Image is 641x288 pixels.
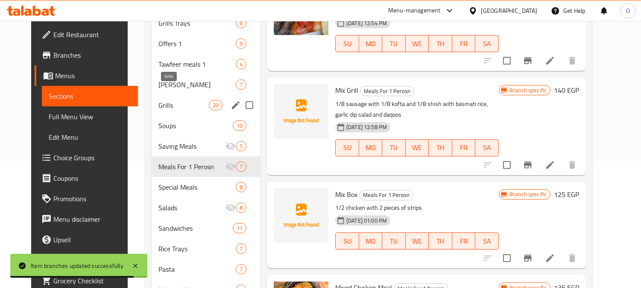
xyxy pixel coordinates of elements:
button: TH [429,35,452,52]
span: Salads [158,203,225,213]
span: TH [432,141,449,154]
button: SA [475,232,499,250]
div: Grills Trays6 [152,13,260,33]
span: 10 [233,122,246,130]
div: Meals For 1 Perosn [359,190,413,200]
span: [DATE] 12:58 PM [343,123,390,131]
span: MO [363,38,379,50]
span: 7 [236,265,246,273]
svg: Inactive section [225,162,236,172]
a: Menus [35,65,138,86]
div: Offers 19 [152,33,260,54]
button: FR [452,232,476,250]
span: Branch specific [506,190,550,198]
span: SU [339,141,355,154]
span: WE [409,235,426,247]
span: Saving Meals [158,141,225,151]
a: Coupons [35,168,138,188]
span: Grills Trays [158,18,236,28]
img: Mix Grill [274,84,328,139]
span: SA [479,235,495,247]
span: Select to update [498,249,516,267]
div: Rice Trays7 [152,238,260,259]
span: Meals For 1 Perosn [360,190,413,200]
div: items [209,100,222,110]
p: 1/2 chicken with 2 pieces of strips [335,203,499,213]
button: TU [382,139,406,156]
div: Salads8 [152,197,260,218]
div: Pasta7 [152,259,260,279]
button: TU [382,35,406,52]
span: Menu disclaimer [53,214,132,224]
span: MO [363,235,379,247]
span: Grocery Checklist [53,276,132,286]
button: Branch-specific-item [518,50,538,71]
h6: 125 EGP [554,188,579,200]
span: Soups [158,120,233,131]
button: Branch-specific-item [518,155,538,175]
span: Branches [53,50,132,60]
button: SU [335,35,359,52]
button: edit [229,99,242,112]
button: MO [359,232,383,250]
span: Grills [158,100,209,110]
span: MO [363,141,379,154]
span: 20 [209,101,222,109]
a: Edit Restaurant [35,24,138,45]
span: Choice Groups [53,153,132,163]
span: SA [479,141,495,154]
span: WE [409,38,426,50]
span: 7 [236,163,246,171]
span: Special Meals [158,182,236,192]
div: Sandwiches11 [152,218,260,238]
span: Meals For 1 Perosn [360,86,414,96]
p: 1/8 sausage with 1/8 kofta and 1/8 shish with basmati rice, garlic dip salad and daqoos [335,99,499,120]
a: Menu disclaimer [35,209,138,229]
button: delete [562,50,582,71]
span: 8 [236,204,246,212]
div: Item branches updated successfully [31,261,123,270]
a: Promotions [35,188,138,209]
button: SA [475,139,499,156]
a: Edit menu item [545,56,555,66]
span: SU [339,38,355,50]
a: Edit menu item [545,160,555,170]
span: Mix Box [335,188,357,201]
span: SU [339,235,355,247]
a: Coverage Report [35,250,138,270]
span: Promotions [53,194,132,204]
button: delete [562,248,582,268]
div: Tawfeer meals 14 [152,54,260,74]
span: Edit Menu [49,132,132,142]
span: [DATE] 01:00 PM [343,217,390,225]
div: items [236,38,246,49]
span: Coupons [53,173,132,183]
div: items [236,244,246,254]
span: 11 [233,224,246,232]
a: Branches [35,45,138,65]
div: Grills20edit [152,95,260,115]
button: TU [382,232,406,250]
span: Mix Grill [335,84,358,97]
button: TH [429,232,452,250]
button: delete [562,155,582,175]
div: items [233,223,246,233]
div: items [236,264,246,274]
span: Meals For 1 Perosn [158,162,225,172]
span: Offers 1 [158,38,236,49]
button: FR [452,139,476,156]
span: Full Menu View [49,112,132,122]
span: O [626,6,630,15]
span: FR [456,141,472,154]
span: FR [456,235,472,247]
button: MO [359,139,383,156]
span: Pasta [158,264,236,274]
a: Sections [42,86,138,106]
div: Meals For 1 Perosn7 [152,156,260,177]
button: FR [452,35,476,52]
